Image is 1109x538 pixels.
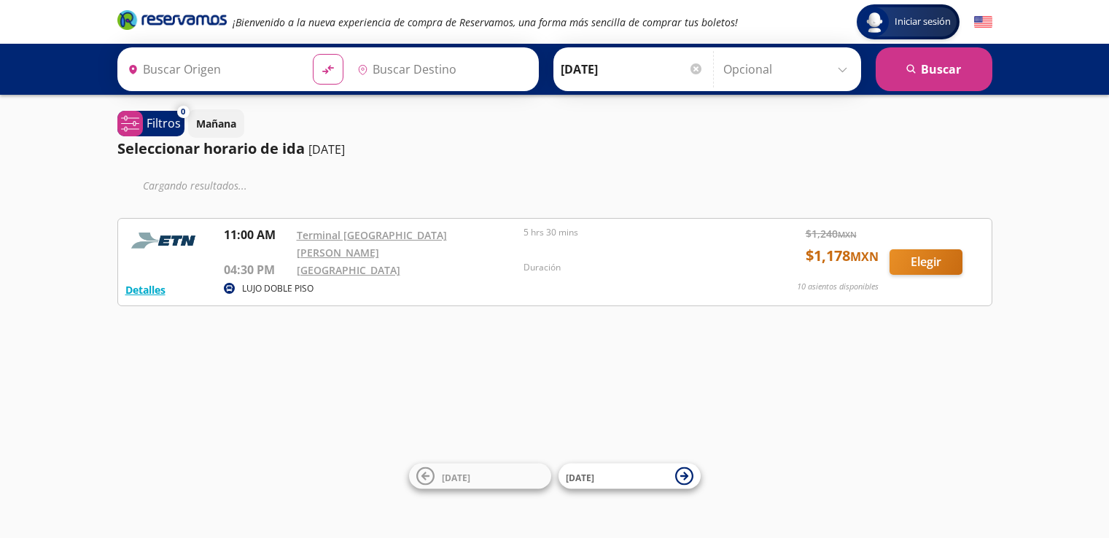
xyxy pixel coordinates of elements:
[889,15,957,29] span: Iniciar sesión
[797,281,879,293] p: 10 asientos disponibles
[524,261,744,274] p: Duración
[297,263,400,277] a: [GEOGRAPHIC_DATA]
[122,51,301,87] input: Buscar Origen
[117,138,305,160] p: Seleccionar horario de ida
[188,109,244,138] button: Mañana
[143,179,247,192] em: Cargando resultados ...
[117,111,184,136] button: 0Filtros
[442,471,470,483] span: [DATE]
[224,226,289,243] p: 11:00 AM
[561,51,704,87] input: Elegir Fecha
[224,261,289,278] p: 04:30 PM
[876,47,992,91] button: Buscar
[297,228,447,260] a: Terminal [GEOGRAPHIC_DATA][PERSON_NAME]
[117,9,227,31] i: Brand Logo
[125,282,166,297] button: Detalles
[196,116,236,131] p: Mañana
[351,51,531,87] input: Buscar Destino
[233,15,738,29] em: ¡Bienvenido a la nueva experiencia de compra de Reservamos, una forma más sencilla de comprar tus...
[125,226,206,255] img: RESERVAMOS
[117,9,227,35] a: Brand Logo
[524,226,744,239] p: 5 hrs 30 mins
[181,106,185,118] span: 0
[409,464,551,489] button: [DATE]
[890,249,962,275] button: Elegir
[308,141,345,158] p: [DATE]
[806,245,879,267] span: $ 1,178
[559,464,701,489] button: [DATE]
[974,13,992,31] button: English
[242,282,314,295] p: LUJO DOBLE PISO
[566,471,594,483] span: [DATE]
[838,229,857,240] small: MXN
[723,51,854,87] input: Opcional
[806,226,857,241] span: $ 1,240
[147,114,181,132] p: Filtros
[850,249,879,265] small: MXN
